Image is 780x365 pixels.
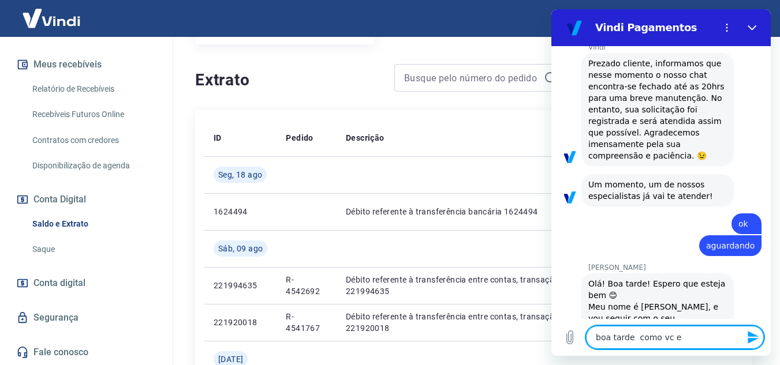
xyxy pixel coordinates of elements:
p: R-4542692 [286,274,327,297]
iframe: Janela de mensagens [551,9,771,356]
span: [DATE] [218,353,243,365]
button: Meus recebíveis [14,52,159,77]
a: Contratos com credores [28,129,159,152]
p: ID [214,132,222,144]
p: 221994635 [214,280,267,291]
p: Pedido [286,132,313,144]
h4: Extrato [195,69,380,92]
button: Conta Digital [14,187,159,212]
a: Fale conosco [14,340,159,365]
span: Sáb, 09 ago [218,243,263,254]
button: Sair [725,8,766,29]
button: Carregar arquivo [7,317,30,340]
input: Busque pelo número do pedido [404,69,539,86]
a: Recebíveis Futuros Online [28,103,159,126]
p: R-4541767 [286,311,327,334]
a: Conta digital [14,270,159,296]
a: Segurança [14,305,159,330]
p: Débito referente à transferência entre contas, transação 221994635 [346,274,588,297]
p: 1624494 [214,206,267,217]
p: Débito referente à transferência bancária 1624494 [346,206,588,217]
p: 221920018 [214,317,267,328]
a: Disponibilização de agenda [28,154,159,178]
p: Débito referente à transferência entre contas, transação 221920018 [346,311,588,334]
button: Enviar mensagem [189,317,212,340]
span: Conta digital [33,275,85,291]
p: Descrição [346,132,385,144]
a: Saque [28,238,159,261]
textarea: boa tarde como vc e [35,317,212,340]
img: Vindi [14,1,89,36]
span: Seg, 18 ago [218,169,262,180]
div: Olá! Boa tarde! Espero que esteja bem 😊 Meu nome é [PERSON_NAME], e vou seguir com o seu atendime... [37,269,176,361]
a: Relatório de Recebíveis [28,77,159,101]
a: Saldo e Extrato [28,212,159,236]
